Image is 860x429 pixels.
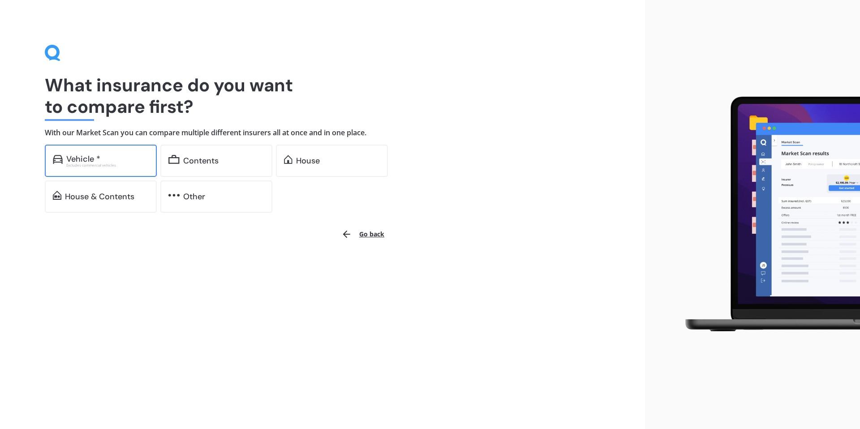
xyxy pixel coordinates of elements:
[336,223,390,245] button: Go back
[45,74,600,117] h1: What insurance do you want to compare first?
[183,192,205,201] div: Other
[66,154,100,163] div: Vehicle *
[168,155,180,164] img: content.01f40a52572271636b6f.svg
[672,91,860,338] img: laptop.webp
[296,156,320,165] div: House
[53,191,61,200] img: home-and-contents.b802091223b8502ef2dd.svg
[45,128,600,137] h4: With our Market Scan you can compare multiple different insurers all at once and in one place.
[66,163,149,167] div: Excludes commercial vehicles
[53,155,63,164] img: car.f15378c7a67c060ca3f3.svg
[284,155,292,164] img: home.91c183c226a05b4dc763.svg
[183,156,219,165] div: Contents
[168,191,180,200] img: other.81dba5aafe580aa69f38.svg
[65,192,134,201] div: House & Contents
